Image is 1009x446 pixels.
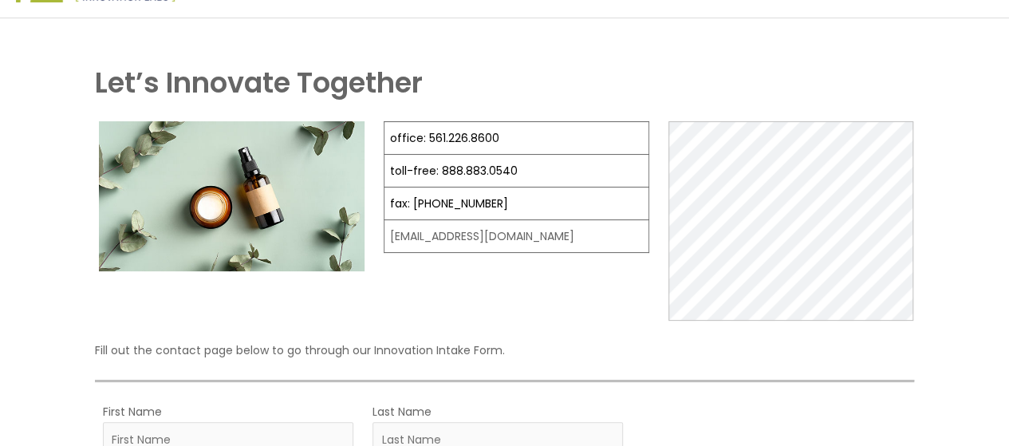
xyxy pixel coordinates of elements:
[390,163,518,179] a: toll-free: 888.883.0540
[95,63,423,102] strong: Let’s Innovate Together
[103,401,162,422] label: First Name
[390,130,499,146] a: office: 561.226.8600
[384,220,649,253] td: [EMAIL_ADDRESS][DOMAIN_NAME]
[372,401,432,422] label: Last Name
[390,195,508,211] a: fax: [PHONE_NUMBER]
[99,121,365,271] img: Contact page image for private label skincare manufacturer Cosmetic solutions shows a skin care b...
[95,340,914,361] p: Fill out the contact page below to go through our Innovation Intake Form.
